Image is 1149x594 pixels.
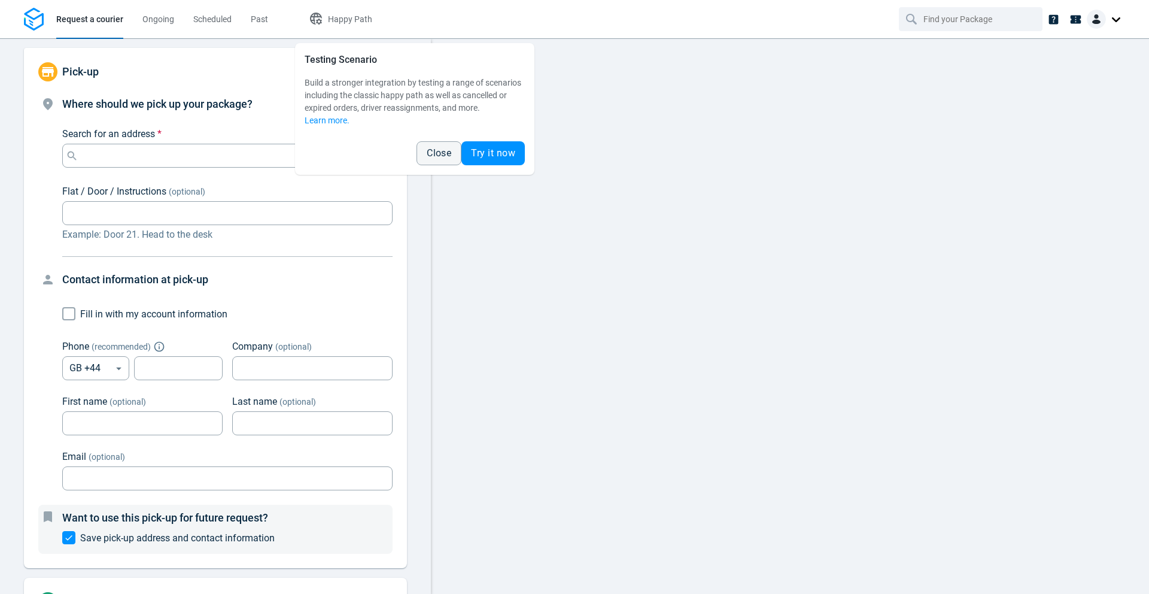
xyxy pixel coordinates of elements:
span: Past [251,14,268,24]
span: Search for an address [62,128,155,140]
span: Save pick-up address and contact information [80,532,275,544]
span: (optional) [110,397,146,407]
span: Fill in with my account information [80,308,227,320]
span: Want to use this pick-up for future request? [62,511,268,524]
span: Ongoing [142,14,174,24]
h4: Contact information at pick-up [62,271,393,288]
span: First name [62,396,107,407]
span: Try it now [471,148,515,158]
span: Happy Path [328,14,372,24]
img: Client [1087,10,1106,29]
span: (optional) [279,397,316,407]
p: Example: Door 21. Head to the desk [62,228,393,242]
img: Logo [24,8,44,31]
span: Scheduled [193,14,232,24]
span: Where should we pick up your package? [62,98,253,110]
input: Find your Package [923,8,1020,31]
div: Pick-up [24,48,407,96]
span: Request a courier [56,14,123,24]
span: Flat / Door / Instructions [62,186,166,197]
span: Company [232,341,273,352]
button: Close [417,141,461,165]
button: Explain "Recommended" [156,343,163,350]
span: Phone [62,341,89,352]
span: (optional) [275,342,312,351]
span: Last name [232,396,277,407]
span: Email [62,451,86,462]
span: ( recommended ) [92,342,151,351]
span: Pick-up [62,65,99,78]
button: Try it now [461,141,525,165]
div: Pick-up [24,96,407,568]
span: Testing Scenario [305,54,377,65]
span: (optional) [169,187,205,196]
a: Learn more. [305,116,349,125]
span: Close [427,148,451,158]
span: (optional) [89,452,125,462]
div: GB +44 [62,356,129,380]
span: Build a stronger integration by testing a range of scenarios including the classic happy path as ... [305,78,521,113]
